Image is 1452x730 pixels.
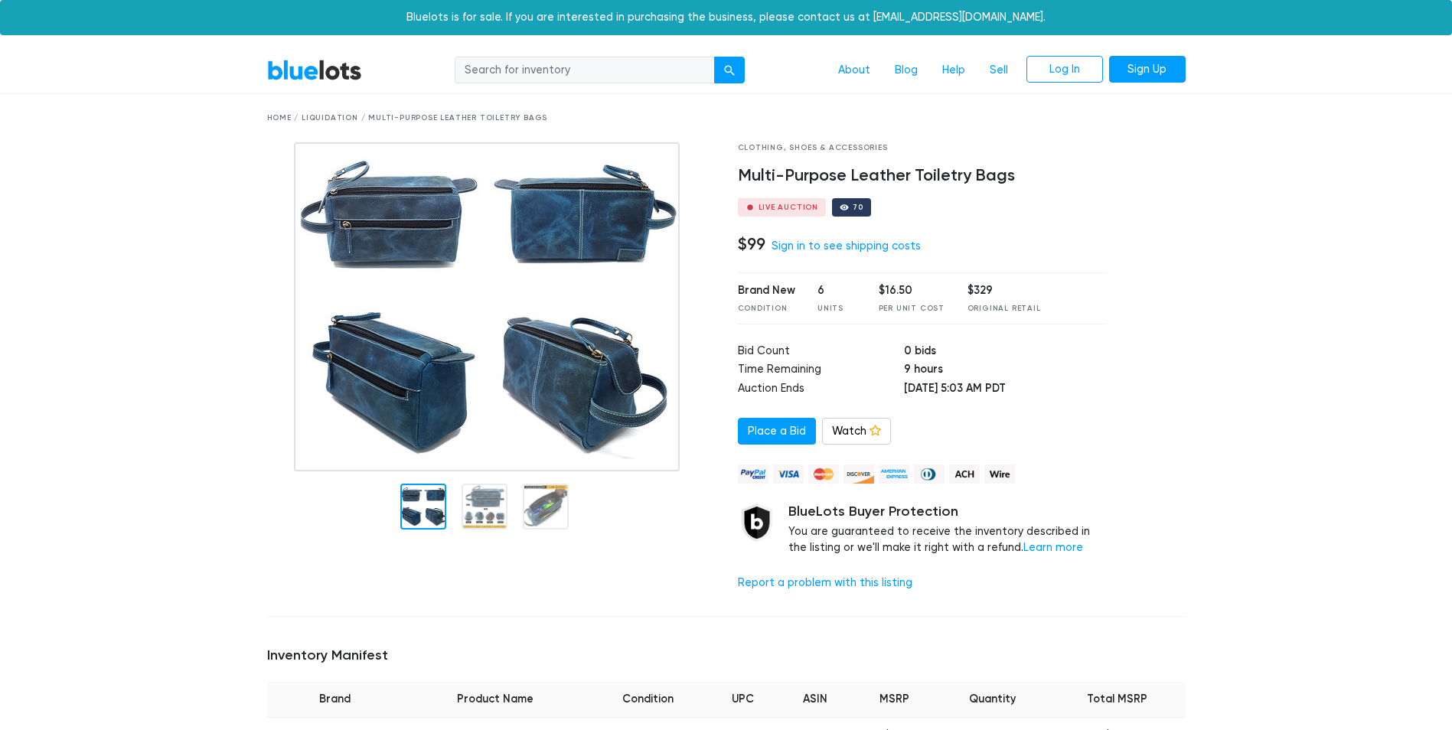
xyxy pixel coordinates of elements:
img: visa-79caf175f036a155110d1892330093d4c38f53c55c9ec9e2c3a54a56571784bb.png [773,464,804,484]
td: Time Remaining [738,361,904,380]
div: You are guaranteed to receive the inventory described in the listing or we'll make it right with ... [788,504,1108,556]
div: Clothing, Shoes & Accessories [738,142,1108,154]
div: Live Auction [759,204,819,211]
div: $16.50 [879,282,945,299]
a: Watch [822,418,891,445]
td: [DATE] 5:03 AM PDT [904,380,1107,399]
h4: $99 [738,234,765,254]
a: Place a Bid [738,418,816,445]
div: Condition [738,303,795,314]
div: Per Unit Cost [879,303,945,314]
img: buyer_protection_shield-3b65640a83011c7d3ede35a8e5a80bfdfaa6a97447f0071c1475b91a4b0b3d01.png [738,504,776,542]
img: mastercard-42073d1d8d11d6635de4c079ffdb20a4f30a903dc55d1612383a1b395dd17f39.png [808,464,839,484]
a: Blog [883,56,930,85]
h5: BlueLots Buyer Protection [788,504,1108,520]
a: Sell [977,56,1020,85]
a: Report a problem with this listing [738,576,912,589]
a: Sign in to see shipping costs [772,240,921,253]
a: Learn more [1023,541,1083,554]
img: ach-b7992fed28a4f97f893c574229be66187b9afb3f1a8d16a4691d3d3140a8ab00.png [949,464,980,484]
img: diners_club-c48f30131b33b1bb0e5d0e2dbd43a8bea4cb12cb2961413e2f4250e06c020426.png [914,464,945,484]
h4: Multi-Purpose Leather Toiletry Bags [738,166,1108,186]
th: UPC [708,682,778,717]
div: $329 [967,282,1041,299]
h5: Inventory Manifest [267,647,1186,664]
th: Total MSRP [1049,682,1185,717]
th: Product Name [403,682,588,717]
th: ASIN [778,682,853,717]
img: wire-908396882fe19aaaffefbd8e17b12f2f29708bd78693273c0e28e3a24408487f.png [984,464,1015,484]
th: MSRP [853,682,936,717]
a: Help [930,56,977,85]
a: BlueLots [267,59,362,81]
th: Quantity [936,682,1049,717]
td: Auction Ends [738,380,904,399]
div: Brand New [738,282,795,299]
a: About [826,56,883,85]
input: Search for inventory [455,57,715,84]
div: 70 [853,204,863,211]
th: Brand [267,682,403,717]
img: bc00db99-5876-4658-98a9-1b08a76736d8-1630565642.jpg [294,142,680,471]
th: Condition [588,682,709,717]
img: paypal_credit-80455e56f6e1299e8d57f40c0dcee7b8cd4ae79b9eccbfc37e2480457ba36de9.png [738,464,768,484]
img: american_express-ae2a9f97a040b4b41f6397f7637041a5861d5f99d0716c09922aba4e24c8547d.png [879,464,909,484]
div: Original Retail [967,303,1041,314]
a: Sign Up [1109,56,1186,83]
td: 9 hours [904,361,1107,380]
div: Units [817,303,856,314]
img: discover-82be18ecfda2d062aad2762c1ca80e2d36a4073d45c9e0ffae68cd515fbd3d32.png [843,464,874,484]
a: Log In [1026,56,1103,83]
div: 6 [817,282,856,299]
td: Bid Count [738,343,904,362]
td: 0 bids [904,343,1107,362]
div: Home / Liquidation / Multi-Purpose Leather Toiletry Bags [267,112,1186,124]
